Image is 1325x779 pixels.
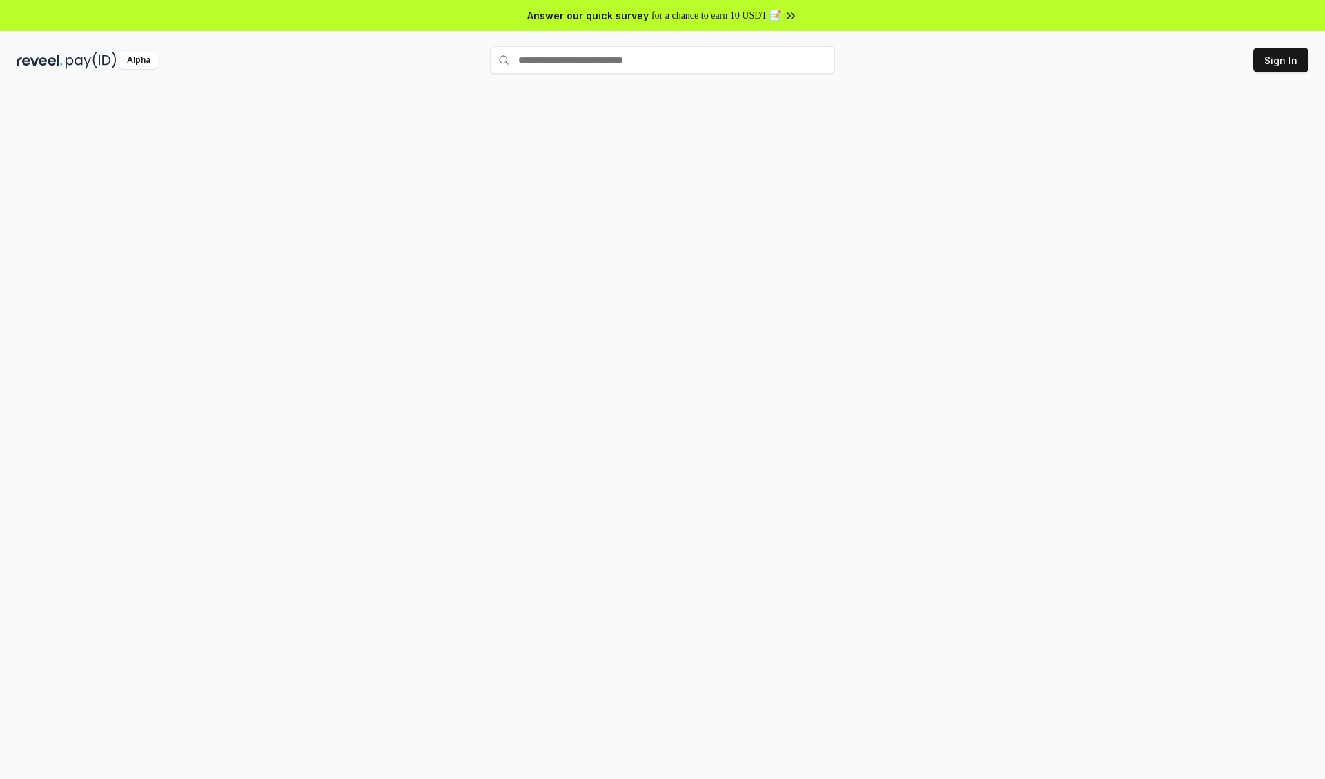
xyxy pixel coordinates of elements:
img: pay_id [66,52,117,69]
span: for a chance to earn 10 USDT 📝 [642,8,790,23]
span: Answer our quick survey [518,8,640,23]
div: Alpha [119,52,158,69]
button: Sign In [1253,48,1308,72]
img: reveel_dark [17,52,63,69]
